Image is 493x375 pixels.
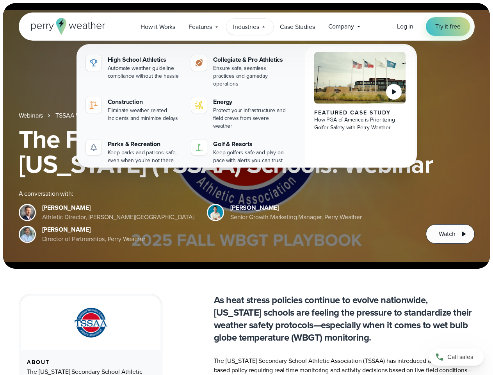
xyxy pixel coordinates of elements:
span: How it Works [141,22,175,32]
img: proathletics-icon@2x-1.svg [194,58,204,68]
img: TSSAA-Tennessee-Secondary-School-Athletic-Association.svg [64,305,117,341]
button: Watch [426,224,474,244]
div: Senior Growth Marketing Manager, Perry Weather [230,212,362,222]
a: construction perry weather Construction Eliminate weather related incidents and minimize delays [83,94,185,125]
div: Protect your infrastructure and field crews from severe weather [213,107,288,130]
div: [PERSON_NAME] [230,203,362,212]
img: Brian Wyatt [20,205,35,220]
a: Energy Protect your infrastructure and field crews from severe weather [188,94,291,133]
div: Keep parks and patrons safe, even when you're not there [108,149,182,164]
span: Features [189,22,212,32]
div: How PGA of America is Prioritizing Golfer Safety with Perry Weather [314,116,406,132]
img: parks-icon-grey.svg [89,143,98,152]
div: High School Athletics [108,55,182,64]
div: Keep golfers safe and play on pace with alerts you can trust [213,149,288,164]
div: Construction [108,97,182,107]
span: Watch [439,229,455,239]
span: Try it free [435,22,460,31]
a: High School Athletics Automate weather guideline compliance without the hassle [83,52,185,83]
div: [PERSON_NAME] [42,203,195,212]
a: Call sales [429,348,484,366]
a: Collegiate & Pro Athletics Ensure safe, seamless practices and gameday operations [188,52,291,91]
a: How it Works [134,19,182,35]
a: Try it free [426,17,470,36]
div: Athletic Director, [PERSON_NAME][GEOGRAPHIC_DATA] [42,212,195,222]
div: [PERSON_NAME] [42,225,145,234]
a: Log in [397,22,413,31]
span: Call sales [447,352,473,362]
div: Director of Partnerships, Perry Weather [42,234,145,244]
div: Featured Case Study [314,110,406,116]
div: Parks & Recreation [108,139,182,149]
span: Industries [233,22,259,32]
img: PGA of America, Frisco Campus [314,52,406,104]
a: Case Studies [273,19,321,35]
img: energy-icon@2x-1.svg [194,100,204,110]
img: golf-iconV2.svg [194,143,204,152]
div: About [27,359,154,366]
img: construction perry weather [89,100,98,110]
h1: The Fall WBGT Playbook for [US_STATE] (TSSAA) Schools: Webinar [19,127,475,177]
div: Ensure safe, seamless practices and gameday operations [213,64,288,88]
p: As heat stress policies continue to evolve nationwide, [US_STATE] schools are feeling the pressur... [214,294,475,344]
a: Parks & Recreation Keep parks and patrons safe, even when you're not there [83,136,185,168]
a: Golf & Resorts Keep golfers safe and play on pace with alerts you can trust [188,136,291,168]
span: Company [328,22,354,31]
span: Case Studies [280,22,315,32]
a: PGA of America, Frisco Campus Featured Case Study How PGA of America is Prioritizing Golfer Safet... [305,46,415,174]
a: TSSAA WBGT Fall Playbook [55,111,130,120]
div: Energy [213,97,288,107]
a: Webinars [19,111,43,120]
img: highschool-icon.svg [89,58,98,68]
div: Automate weather guideline compliance without the hassle [108,64,182,80]
div: Golf & Resorts [213,139,288,149]
div: A conversation with: [19,189,414,198]
div: Eliminate weather related incidents and minimize delays [108,107,182,122]
img: Spencer Patton, Perry Weather [208,205,223,220]
div: Collegiate & Pro Athletics [213,55,288,64]
img: Jeff Wood [20,227,35,242]
nav: Breadcrumb [19,111,475,120]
